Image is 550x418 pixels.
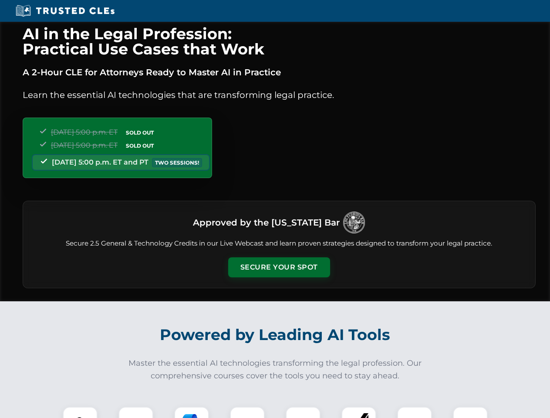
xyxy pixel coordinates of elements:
img: Trusted CLEs [13,4,117,17]
p: Master the essential AI technologies transforming the legal profession. Our comprehensive courses... [123,357,428,382]
span: [DATE] 5:00 p.m. ET [51,128,118,136]
h1: AI in the Legal Profession: Practical Use Cases that Work [23,26,536,57]
span: SOLD OUT [123,141,157,150]
button: Secure Your Spot [228,257,330,277]
span: [DATE] 5:00 p.m. ET [51,141,118,149]
p: Learn the essential AI technologies that are transforming legal practice. [23,88,536,102]
p: A 2-Hour CLE for Attorneys Ready to Master AI in Practice [23,65,536,79]
span: SOLD OUT [123,128,157,137]
p: Secure 2.5 General & Technology Credits in our Live Webcast and learn proven strategies designed ... [34,239,525,249]
h2: Powered by Leading AI Tools [34,320,516,350]
h3: Approved by the [US_STATE] Bar [193,215,340,230]
img: Logo [343,212,365,233]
